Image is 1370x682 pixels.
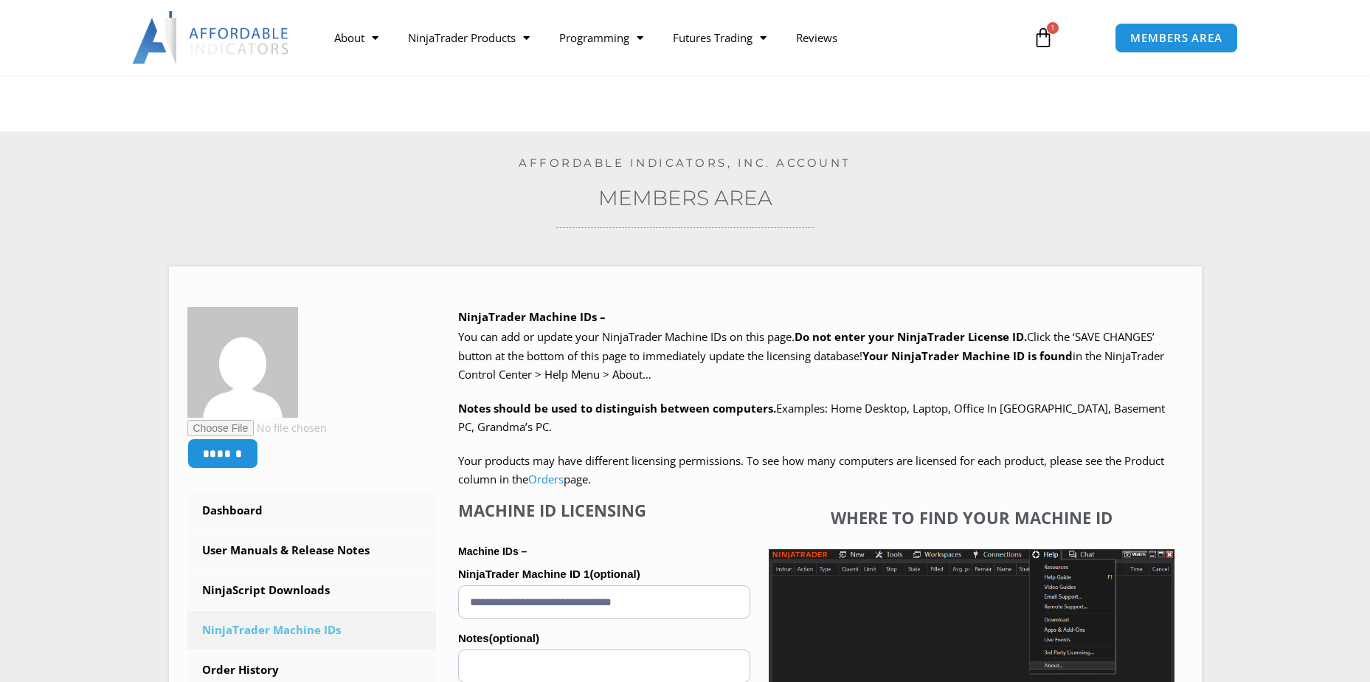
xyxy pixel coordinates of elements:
img: c0d114f9483da23e5125456a16309d006580f6c8f143afda21b5dfde582f539a [187,307,298,418]
a: User Manuals & Release Notes [187,531,437,570]
strong: Notes should be used to distinguish between computers. [458,401,776,416]
span: You can add or update your NinjaTrader Machine IDs on this page. [458,329,795,344]
a: Members Area [598,185,772,210]
label: Notes [458,627,750,650]
span: 1 [1047,22,1059,34]
span: MEMBERS AREA [1130,32,1222,44]
a: Programming [544,21,658,55]
span: (optional) [489,632,539,644]
b: Do not enter your NinjaTrader License ID. [795,329,1027,344]
span: (optional) [589,568,640,580]
a: Futures Trading [658,21,781,55]
a: NinjaScript Downloads [187,571,437,610]
strong: Your NinjaTrader Machine ID is found [862,348,1073,363]
a: MEMBERS AREA [1115,23,1238,53]
a: About [319,21,393,55]
label: NinjaTrader Machine ID 1 [458,563,750,585]
a: Orders [528,472,564,486]
span: Your products may have different licensing permissions. To see how many computers are licensed fo... [458,453,1164,487]
h4: Machine ID Licensing [458,500,750,520]
a: Dashboard [187,492,437,530]
a: 1 [1011,16,1076,59]
a: Affordable Indicators, Inc. Account [519,156,851,170]
img: LogoAI | Affordable Indicators – NinjaTrader [132,11,291,64]
a: NinjaTrader Machine IDs [187,611,437,650]
strong: Machine IDs – [458,545,527,557]
h4: Where to find your Machine ID [769,508,1174,527]
a: NinjaTrader Products [393,21,544,55]
span: Examples: Home Desktop, Laptop, Office In [GEOGRAPHIC_DATA], Basement PC, Grandma’s PC. [458,401,1165,435]
a: Reviews [781,21,852,55]
b: NinjaTrader Machine IDs – [458,309,606,324]
nav: Menu [319,21,1016,55]
span: Click the ‘SAVE CHANGES’ button at the bottom of this page to immediately update the licensing da... [458,329,1164,382]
